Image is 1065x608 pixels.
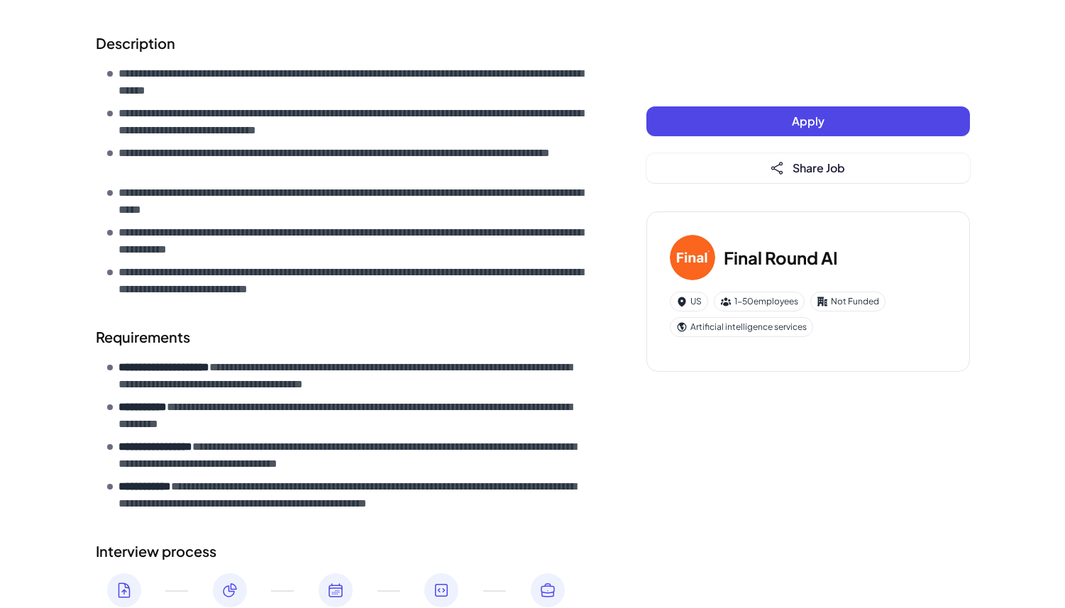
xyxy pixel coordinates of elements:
[714,292,805,311] div: 1-50 employees
[670,317,813,337] div: Artificial intelligence services
[646,153,970,183] button: Share Job
[793,160,845,175] span: Share Job
[96,33,590,54] h2: Description
[96,326,590,348] h2: Requirements
[670,235,715,280] img: Fi
[810,292,885,311] div: Not Funded
[724,245,838,270] h3: Final Round AI
[670,292,708,311] div: US
[96,541,590,562] h2: Interview process
[792,114,824,128] span: Apply
[646,106,970,136] button: Apply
